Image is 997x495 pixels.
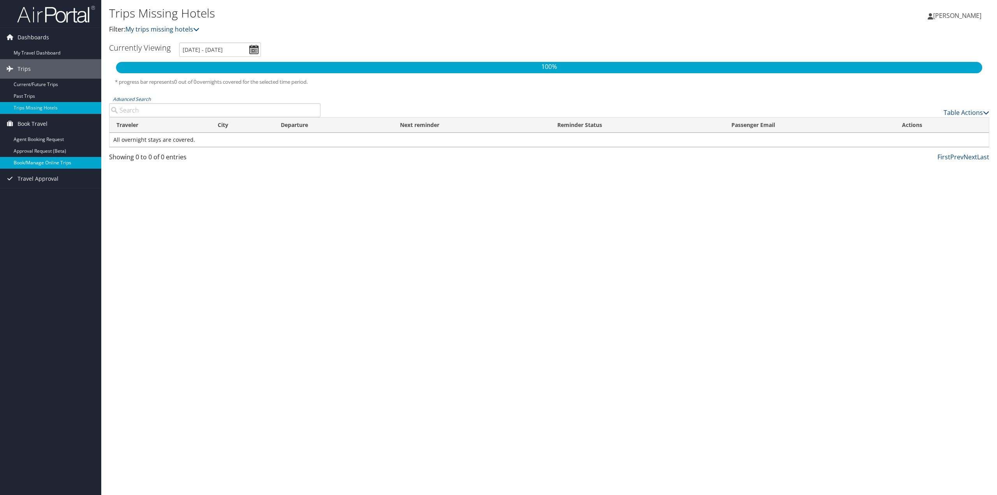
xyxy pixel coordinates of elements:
span: Dashboards [18,28,49,47]
span: Travel Approval [18,169,58,188]
th: Reminder Status [550,118,724,133]
th: Departure: activate to sort column descending [274,118,393,133]
h3: Currently Viewing [109,42,171,53]
img: airportal-logo.png [17,5,95,23]
a: First [937,153,950,161]
a: Last [977,153,989,161]
th: Traveler: activate to sort column ascending [109,118,211,133]
span: 0 out of 0 [174,78,197,85]
th: Actions [895,118,989,133]
a: Table Actions [944,108,989,117]
h1: Trips Missing Hotels [109,5,696,21]
a: Prev [950,153,964,161]
th: Next reminder [393,118,550,133]
span: [PERSON_NAME] [933,11,981,20]
a: Next [964,153,977,161]
a: My trips missing hotels [125,25,199,33]
a: Advanced Search [113,96,151,102]
input: Advanced Search [109,103,321,117]
p: 100% [116,62,982,72]
span: Book Travel [18,114,48,134]
h5: * progress bar represents overnights covered for the selected time period. [115,78,983,86]
span: Trips [18,59,31,79]
th: Passenger Email: activate to sort column ascending [724,118,895,133]
a: [PERSON_NAME] [928,4,989,27]
td: All overnight stays are covered. [109,133,989,147]
p: Filter: [109,25,696,35]
input: [DATE] - [DATE] [179,42,261,57]
th: City: activate to sort column ascending [211,118,274,133]
div: Showing 0 to 0 of 0 entries [109,152,321,166]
